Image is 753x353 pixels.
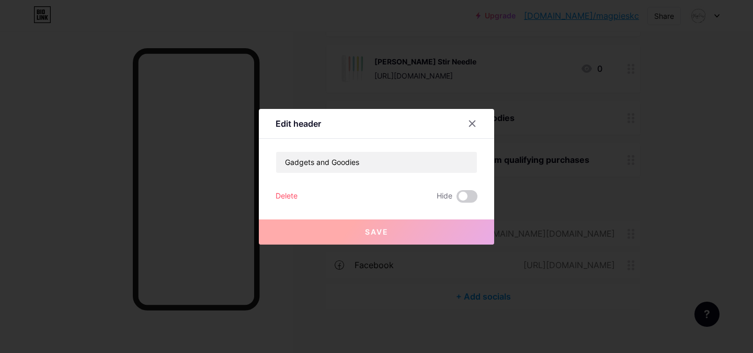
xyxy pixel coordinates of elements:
button: Save [259,219,494,245]
span: Hide [437,190,452,203]
span: Save [365,227,389,236]
div: Edit header [276,117,321,130]
input: Title [276,152,477,173]
div: Delete [276,190,298,203]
